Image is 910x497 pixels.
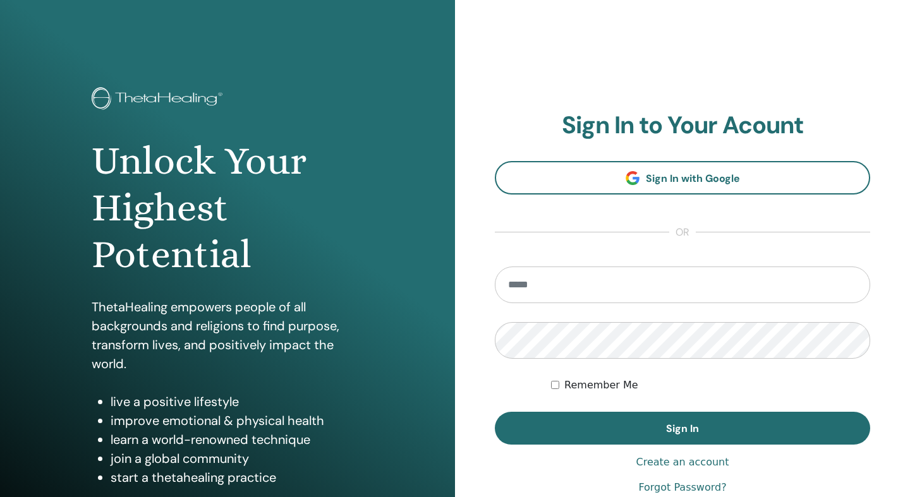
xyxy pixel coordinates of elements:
a: Create an account [636,455,729,470]
a: Forgot Password? [638,480,726,495]
a: Sign In with Google [495,161,870,195]
span: Sign In with Google [646,172,740,185]
li: start a thetahealing practice [111,468,363,487]
h2: Sign In to Your Acount [495,111,870,140]
div: Keep me authenticated indefinitely or until I manually logout [551,378,870,393]
button: Sign In [495,412,870,445]
li: improve emotional & physical health [111,411,363,430]
li: join a global community [111,449,363,468]
li: live a positive lifestyle [111,392,363,411]
span: or [669,225,696,240]
label: Remember Me [564,378,638,393]
span: Sign In [666,422,699,435]
p: ThetaHealing empowers people of all backgrounds and religions to find purpose, transform lives, a... [92,297,363,373]
h1: Unlock Your Highest Potential [92,138,363,278]
li: learn a world-renowned technique [111,430,363,449]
